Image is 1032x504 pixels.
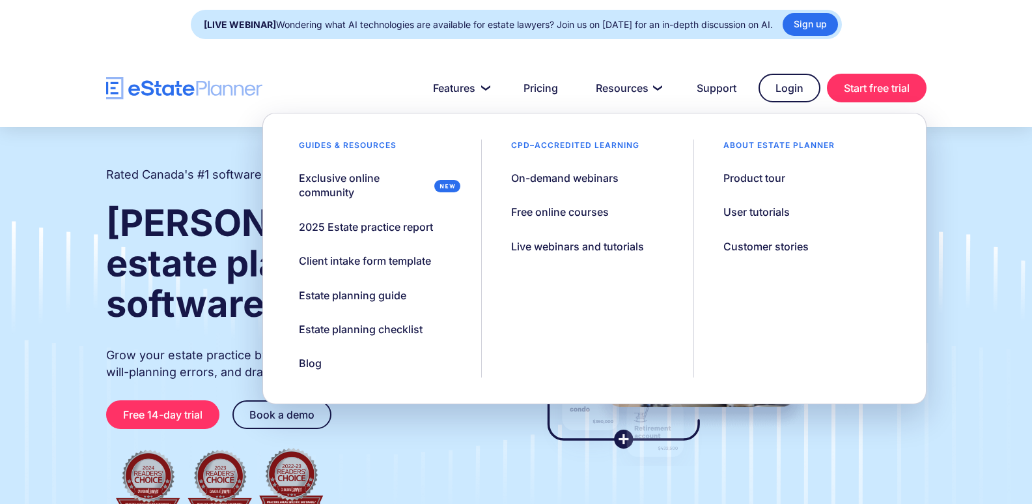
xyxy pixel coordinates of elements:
[495,164,635,192] a: On-demand webinars
[495,140,656,158] div: CPD–accredited learning
[283,316,439,343] a: Estate planning checklist
[511,205,609,219] div: Free online courses
[511,171,619,185] div: On-demand webinars
[707,140,851,158] div: About estate planner
[106,77,262,100] a: home
[827,74,927,102] a: Start free trial
[299,220,433,234] div: 2025 Estate practice report
[283,164,468,207] a: Exclusive online community
[580,75,675,101] a: Resources
[299,171,429,200] div: Exclusive online community
[759,74,820,102] a: Login
[707,233,825,260] a: Customer stories
[511,239,644,254] div: Live webinars and tutorials
[723,205,790,219] div: User tutorials
[299,288,406,303] div: Estate planning guide
[783,13,838,36] a: Sign up
[723,171,785,185] div: Product tour
[204,16,773,34] div: Wondering what AI technologies are available for estate lawyers? Join us on [DATE] for an in-dept...
[723,239,809,254] div: Customer stories
[707,164,802,192] a: Product tour
[106,400,219,429] a: Free 14-day trial
[299,322,423,336] div: Estate planning checklist
[299,356,322,370] div: Blog
[417,75,501,101] a: Features
[508,75,574,101] a: Pricing
[106,166,393,183] h2: Rated Canada's #1 software for estate practitioners
[283,349,338,377] a: Blog
[707,198,806,226] a: User tutorials
[106,201,490,326] strong: [PERSON_NAME] and estate planning software
[299,254,431,268] div: Client intake form template
[283,282,423,309] a: Estate planning guide
[495,233,660,260] a: Live webinars and tutorials
[283,213,449,241] a: 2025 Estate practice report
[106,347,492,381] p: Grow your estate practice by streamlining client intake, reducing will-planning errors, and draft...
[283,140,413,158] div: Guides & resources
[204,19,276,30] strong: [LIVE WEBINAR]
[681,75,752,101] a: Support
[283,247,447,274] a: Client intake form template
[232,400,331,429] a: Book a demo
[495,198,625,226] a: Free online courses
